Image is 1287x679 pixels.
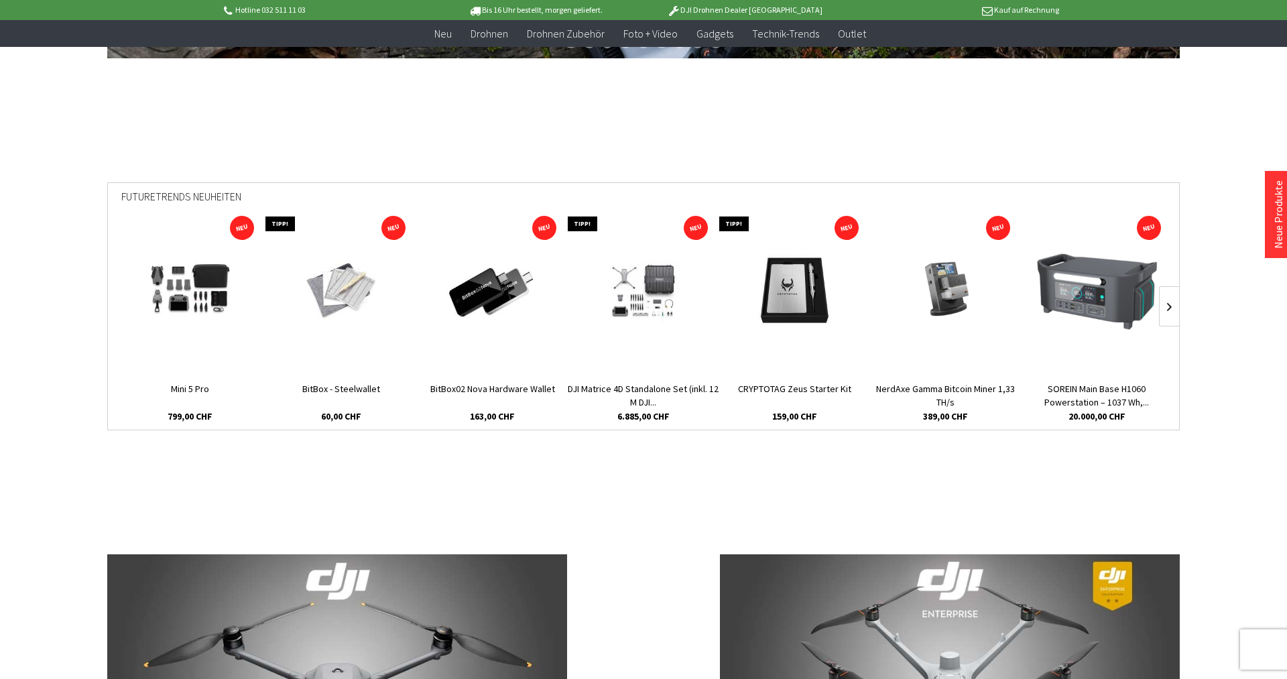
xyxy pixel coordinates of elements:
a: Neue Produkte [1272,180,1285,249]
img: SOREIN Main Base H1060 Powerstation – 1037 Wh, 2200 W, LiFePO4 [1035,251,1159,331]
span: Gadgets [696,27,733,40]
span: 6.885,00 CHF [617,410,670,423]
a: Gadgets [687,20,743,48]
a: BitBox - Steelwallet [265,382,416,409]
a: BitBox02 Nova Hardware Wallet [417,382,568,409]
img: BitBox02 Nova Hardware Wallet [426,253,560,329]
img: DJI Matrice 4D Standalone Set (inkl. 12 M DJI Care Enterprise Plus) [588,251,700,331]
a: CRYPTOTAG Zeus Starter Kit [719,382,870,409]
span: Foto + Video [623,27,678,40]
a: NerdAxe Gamma Bitcoin Miner 1,33 TH/s [870,382,1021,409]
a: Foto + Video [614,20,687,48]
div: Futuretrends Neuheiten [121,183,1166,220]
img: BitBox - Steelwallet [274,253,408,329]
p: Kauf auf Rechnung [849,2,1058,18]
span: Technik-Trends [752,27,819,40]
p: Hotline 032 511 11 03 [221,2,430,18]
a: SOREIN Main Base H1060 Powerstation – 1037 Wh,... [1022,382,1172,409]
img: NerdAxe Gamma Bitcoin Miner 1,33 TH/s [906,251,986,331]
a: DJI Matrice 4D Standalone Set (inkl. 12 M DJI... [568,382,719,409]
a: Drohnen [461,20,517,48]
span: Drohnen Zubehör [527,27,605,40]
span: 159,00 CHF [772,410,817,423]
a: Neu [425,20,461,48]
p: DJI Drohnen Dealer [GEOGRAPHIC_DATA] [640,2,849,18]
a: Drohnen Zubehör [517,20,614,48]
p: Bis 16 Uhr bestellt, morgen geliefert. [430,2,639,18]
a: Mini 5 Pro [115,382,265,409]
span: 20.000,00 CHF [1068,410,1125,423]
span: 163,00 CHF [470,410,515,423]
span: Outlet [838,27,866,40]
a: Outlet [829,20,875,48]
span: Drohnen [471,27,508,40]
span: Neu [434,27,452,40]
span: 60,00 CHF [321,410,361,423]
span: 389,00 CHF [923,410,968,423]
span: 799,00 CHF [168,410,212,423]
img: CRYPTOTAG Zeus Starter Kit [754,251,835,331]
a: Technik-Trends [743,20,829,48]
img: Mini 5 Pro [130,251,251,331]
